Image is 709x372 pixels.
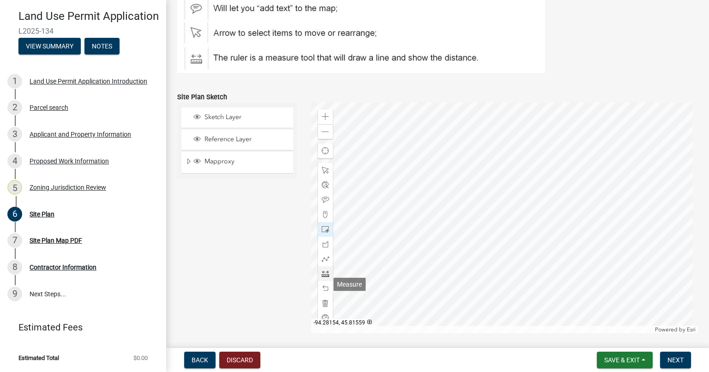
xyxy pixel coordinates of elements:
span: Save & Exit [604,356,640,364]
div: Measure [333,278,366,291]
div: Land Use Permit Application Introduction [30,78,147,84]
div: Zoom out [318,124,333,139]
a: Esri [687,326,696,333]
span: Next [667,356,684,364]
button: Save & Exit [597,352,653,368]
div: Powered by [653,326,698,333]
div: Zoning Jurisdiction Review [30,184,106,191]
div: 1 [7,74,22,89]
div: 4 [7,154,22,168]
li: Reference Layer [181,130,293,150]
div: Contractor Information [30,264,96,270]
button: Discard [219,352,260,368]
span: Mapproxy [202,157,290,166]
div: 7 [7,233,22,248]
span: Expand [185,157,192,167]
span: Back [192,356,208,364]
div: 5 [7,180,22,195]
li: Mapproxy [181,152,293,173]
li: Sketch Layer [181,108,293,128]
wm-modal-confirm: Summary [18,43,81,50]
a: Estimated Fees [7,318,151,336]
div: Reference Layer [192,135,290,144]
wm-modal-confirm: Notes [84,43,120,50]
div: 8 [7,260,22,275]
button: View Summary [18,38,81,54]
div: Find my location [318,144,333,158]
div: 6 [7,207,22,222]
div: Parcel search [30,104,68,111]
label: Site Plan Sketch [177,94,227,101]
span: Reference Layer [202,135,290,144]
div: Zoom in [318,109,333,124]
span: L2025-134 [18,27,148,36]
div: Applicant and Property Information [30,131,131,138]
div: Proposed Work Information [30,158,109,164]
div: Mapproxy [192,157,290,167]
ul: Layer List [180,105,294,176]
div: Site Plan [30,211,54,217]
span: Estimated Total [18,355,59,361]
div: Sketch Layer [192,113,290,122]
button: Next [660,352,691,368]
button: Notes [84,38,120,54]
div: Site Plan Map PDF [30,237,82,244]
span: Sketch Layer [202,113,290,121]
h4: Land Use Permit Application [18,10,159,23]
button: Back [184,352,216,368]
span: $0.00 [133,355,148,361]
div: 3 [7,127,22,142]
div: 2 [7,100,22,115]
div: 9 [7,287,22,301]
